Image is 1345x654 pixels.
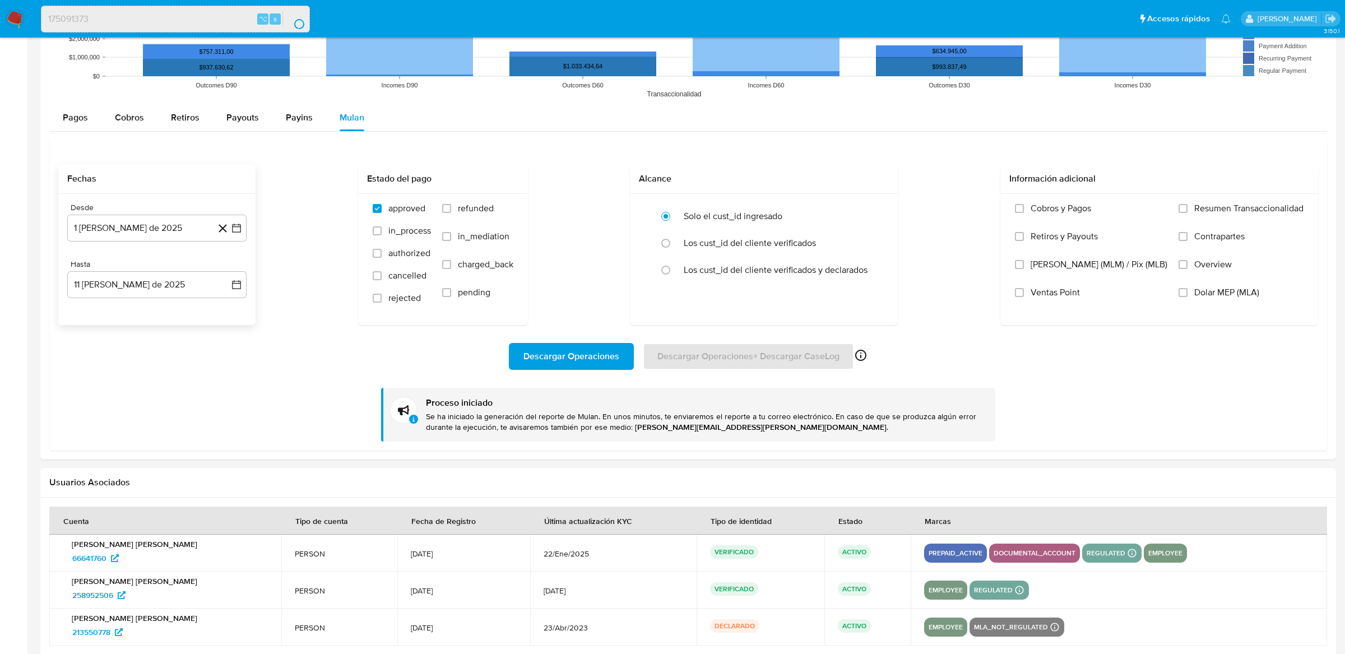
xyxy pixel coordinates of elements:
a: Salir [1325,13,1337,25]
span: ⌥ [259,13,267,24]
span: Accesos rápidos [1147,13,1210,25]
span: s [273,13,277,24]
h2: Usuarios Asociados [49,477,1327,488]
button: search-icon [282,11,305,27]
input: Buscar usuario o caso... [41,12,309,26]
p: eric.malcangi@mercadolibre.com [1258,13,1321,24]
span: 3.150.1 [1324,26,1339,35]
a: Notificaciones [1221,14,1231,24]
